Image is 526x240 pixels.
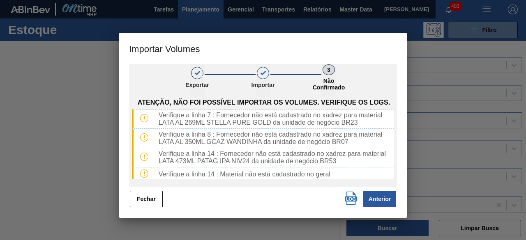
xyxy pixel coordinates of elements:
[140,114,148,122] img: Tipo
[155,112,394,126] div: Verifique a linha 7 : Fornecedor não está cadastrado no xadrez para material LATA AL 269ML STELLA...
[257,67,269,79] div: 2
[242,82,284,88] p: Importar
[140,133,148,142] img: Tipo
[138,99,390,106] span: Atenção, não foi possível importar os volumes. Verifique os logs.
[155,131,394,146] div: Verifique a linha 8 : Fornecedor não está cadastrado no xadrez para material LATA AL 350ML GCAZ W...
[308,78,349,91] p: Não Confirmado
[190,64,205,97] button: 1Exportar
[363,191,396,207] button: Anterior
[191,67,203,79] div: 1
[343,190,359,206] button: Download Logs
[155,171,394,178] div: Verifique a linha 14 : Material não está cadastrado no geral
[140,169,148,178] img: Tipo
[256,64,270,97] button: 2Importar
[323,64,335,75] div: 3
[140,153,148,161] img: Tipo
[177,82,218,88] p: Exportar
[119,33,407,64] h3: Importar Volumes
[321,64,336,97] button: 3Não Confirmado
[130,191,163,207] button: Fechar
[155,150,394,165] div: Verifique a linha 14 : Fornecedor não está cadastrado no xadrez para material LATA 473ML PATAG IP...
